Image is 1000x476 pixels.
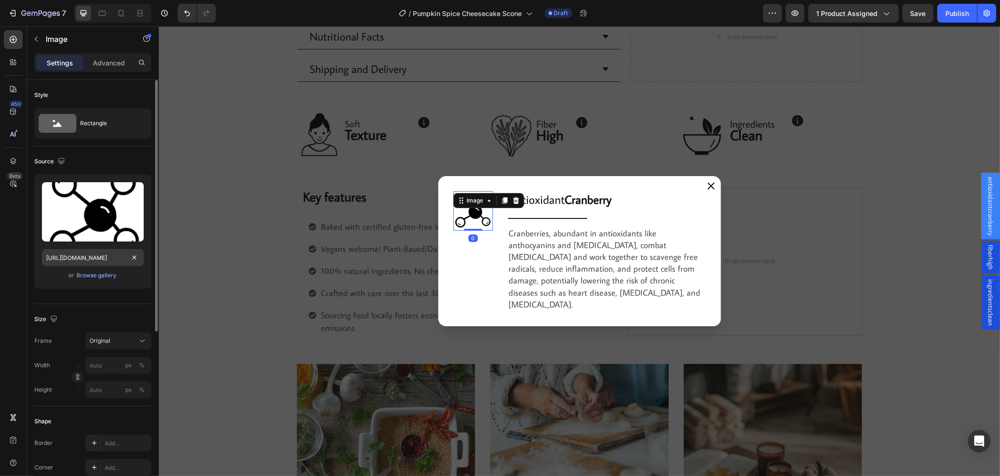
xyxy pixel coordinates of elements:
[827,218,836,243] span: fiberhigh
[413,8,522,18] span: Pumpkin Spice Cheesecake Scone
[159,26,1000,476] iframe: Design area
[93,58,125,68] p: Advanced
[945,8,969,18] div: Publish
[808,4,899,23] button: 1 product assigned
[34,337,52,345] label: Frame
[816,8,877,18] span: 1 product assigned
[105,464,149,472] div: Add...
[90,337,110,345] span: Original
[42,249,144,266] input: https://example.com/image.jpg
[34,361,50,370] label: Width
[827,253,836,299] span: ingredientsclean
[69,270,74,281] span: or
[910,9,926,17] span: Save
[34,155,67,168] div: Source
[34,386,52,394] label: Height
[46,33,126,45] p: Image
[34,91,48,99] div: Style
[125,386,132,394] div: px
[47,58,73,68] p: Settings
[827,150,836,209] span: antioxidantcranberry
[306,170,327,178] div: Image
[85,332,151,349] button: Original
[937,4,977,23] button: Publish
[178,4,216,23] div: Undo/Redo
[123,360,134,371] button: %
[968,430,991,452] div: Open Intercom Messenger
[7,172,23,180] div: Beta
[350,201,546,284] p: Cranberries, abundant in antioxidants like anthocyanins and [MEDICAL_DATA], combat [MEDICAL_DATA]...
[409,8,411,18] span: /
[136,360,148,371] button: px
[279,150,562,300] div: Dialog content
[80,113,138,134] div: Rectangle
[62,8,66,19] p: 7
[42,182,144,242] img: preview-image
[9,100,23,108] div: 450
[125,361,132,370] div: px
[85,381,151,398] input: px%
[554,9,568,17] span: Draft
[139,386,145,394] div: %
[34,313,59,326] div: Size
[85,357,151,374] input: px%
[310,208,319,216] div: 0
[295,165,334,204] img: 507326247945110634-cde4ebf8-d7bd-439c-bc53-8c8dc6d08c97.gif
[76,271,117,280] button: Browse gallery
[4,4,70,23] button: 7
[34,417,51,426] div: Shape
[349,165,547,182] h2: Antioxidant
[123,384,134,395] button: %
[136,384,148,395] button: px
[34,463,53,472] div: Corner
[902,4,934,23] button: Save
[279,150,562,300] div: Dialog body
[34,439,53,447] div: Border
[139,361,145,370] div: %
[77,271,117,280] div: Browse gallery
[105,439,149,448] div: Add...
[406,165,453,181] strong: Cranberry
